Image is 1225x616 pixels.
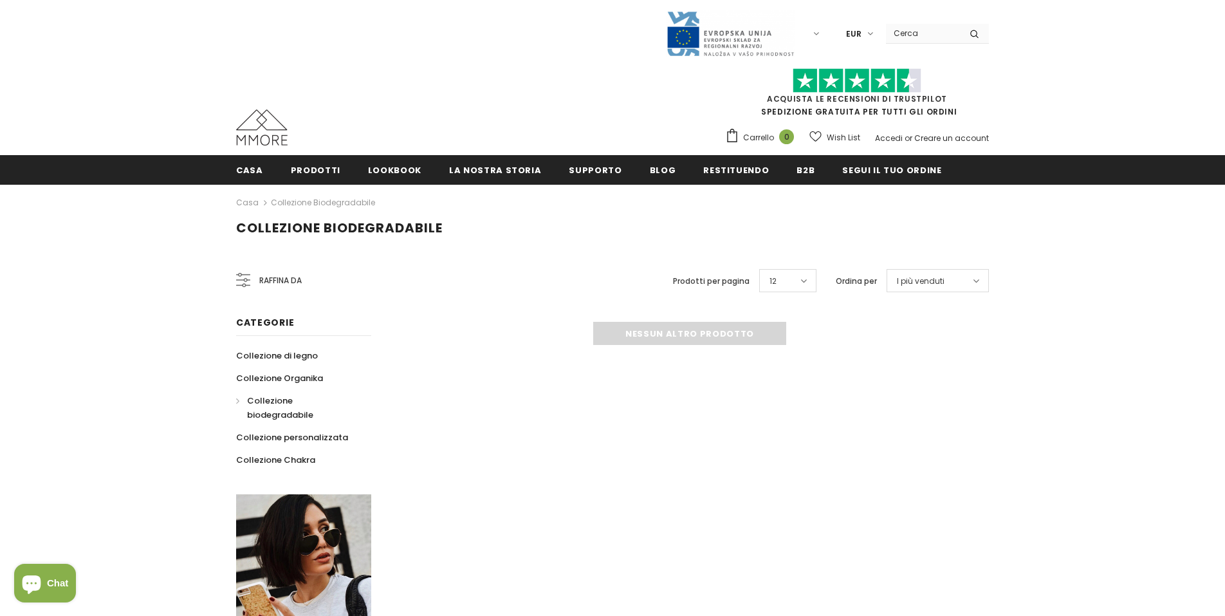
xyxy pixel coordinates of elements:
[368,155,421,184] a: Lookbook
[10,564,80,606] inbox-online-store-chat: Shopify online store chat
[368,164,421,176] span: Lookbook
[842,155,941,184] a: Segui il tuo ordine
[666,28,795,39] a: Javni Razpis
[650,155,676,184] a: Blog
[666,10,795,57] img: Javni Razpis
[236,164,263,176] span: Casa
[236,219,443,237] span: Collezione biodegradabile
[236,316,294,329] span: Categorie
[846,28,861,41] span: EUR
[897,275,944,288] span: I più venduti
[703,164,769,176] span: Restituendo
[259,274,302,288] span: Raffina da
[905,133,912,144] span: or
[236,155,263,184] a: Casa
[875,133,903,144] a: Accedi
[236,454,315,466] span: Collezione Chakra
[247,395,313,421] span: Collezione biodegradabile
[236,344,318,367] a: Collezione di legno
[673,275,750,288] label: Prodotti per pagina
[650,164,676,176] span: Blog
[725,128,800,147] a: Carrello 0
[767,93,947,104] a: Acquista le recensioni di TrustPilot
[569,164,622,176] span: supporto
[449,164,541,176] span: La nostra storia
[291,164,340,176] span: Prodotti
[809,126,860,149] a: Wish List
[236,389,357,426] a: Collezione biodegradabile
[291,155,340,184] a: Prodotti
[836,275,877,288] label: Ordina per
[236,431,348,443] span: Collezione personalizzata
[236,350,318,362] span: Collezione di legno
[236,367,323,389] a: Collezione Organika
[743,131,774,144] span: Carrello
[236,426,348,449] a: Collezione personalizzata
[797,155,815,184] a: B2B
[271,197,375,208] a: Collezione biodegradabile
[886,24,960,42] input: Search Site
[236,195,259,210] a: Casa
[569,155,622,184] a: supporto
[703,155,769,184] a: Restituendo
[827,131,860,144] span: Wish List
[725,74,989,117] span: SPEDIZIONE GRATUITA PER TUTTI GLI ORDINI
[236,109,288,145] img: Casi MMORE
[236,449,315,471] a: Collezione Chakra
[769,275,777,288] span: 12
[236,372,323,384] span: Collezione Organika
[449,155,541,184] a: La nostra storia
[797,164,815,176] span: B2B
[779,129,794,144] span: 0
[842,164,941,176] span: Segui il tuo ordine
[793,68,921,93] img: Fidati di Pilot Stars
[914,133,989,144] a: Creare un account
